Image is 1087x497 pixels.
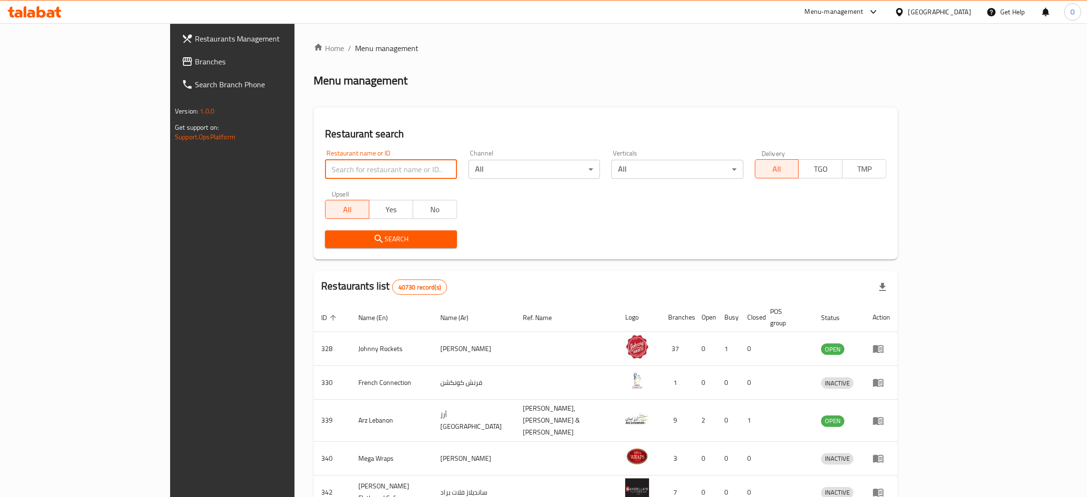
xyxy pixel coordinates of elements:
[755,159,799,178] button: All
[332,190,349,197] label: Upsell
[325,200,369,219] button: All
[842,159,886,178] button: TMP
[351,400,433,442] td: Arz Lebanon
[805,6,864,18] div: Menu-management
[762,150,785,156] label: Delivery
[694,303,717,332] th: Open
[821,377,853,389] div: INACTIVE
[694,400,717,442] td: 2
[1070,7,1075,17] span: O
[433,366,516,400] td: فرنش كونكشن
[873,453,890,464] div: Menu
[717,303,740,332] th: Busy
[174,50,352,73] a: Branches
[314,42,898,54] nav: breadcrumb
[821,344,844,355] span: OPEN
[325,127,886,141] h2: Restaurant search
[392,280,447,295] div: Total records count
[717,366,740,400] td: 0
[660,332,694,366] td: 37
[174,27,352,50] a: Restaurants Management
[195,33,344,44] span: Restaurants Management
[821,312,852,323] span: Status
[660,366,694,400] td: 1
[351,442,433,476] td: Mega Wraps
[625,445,649,468] img: Mega Wraps
[369,200,413,219] button: Yes
[468,160,600,179] div: All
[440,312,481,323] span: Name (Ar)
[611,160,743,179] div: All
[351,366,433,400] td: French Connection
[803,162,839,176] span: TGO
[625,407,649,431] img: Arz Lebanon
[523,312,565,323] span: Ref. Name
[694,442,717,476] td: 0
[873,415,890,426] div: Menu
[740,332,762,366] td: 0
[873,343,890,354] div: Menu
[740,442,762,476] td: 0
[846,162,883,176] span: TMP
[325,160,457,179] input: Search for restaurant name or ID..
[314,73,407,88] h2: Menu management
[740,366,762,400] td: 0
[333,233,449,245] span: Search
[329,203,366,217] span: All
[175,131,235,143] a: Support.OpsPlatform
[821,453,853,464] span: INACTIVE
[516,400,618,442] td: [PERSON_NAME],[PERSON_NAME] & [PERSON_NAME]
[433,400,516,442] td: أرز [GEOGRAPHIC_DATA]
[871,276,894,299] div: Export file
[325,230,457,248] button: Search
[821,343,844,355] div: OPEN
[770,306,802,329] span: POS group
[618,303,660,332] th: Logo
[740,400,762,442] td: 1
[413,200,457,219] button: No
[717,442,740,476] td: 0
[865,303,898,332] th: Action
[873,377,890,388] div: Menu
[417,203,453,217] span: No
[175,105,198,117] span: Version:
[351,332,433,366] td: Johnny Rockets
[195,56,344,67] span: Branches
[660,400,694,442] td: 9
[433,332,516,366] td: [PERSON_NAME]
[200,105,214,117] span: 1.0.0
[717,400,740,442] td: 0
[821,378,853,389] span: INACTIVE
[740,303,762,332] th: Closed
[175,121,219,134] span: Get support on:
[660,442,694,476] td: 3
[759,162,795,176] span: All
[821,415,844,427] div: OPEN
[660,303,694,332] th: Branches
[821,415,844,426] span: OPEN
[321,279,447,295] h2: Restaurants list
[433,442,516,476] td: [PERSON_NAME]
[321,312,339,323] span: ID
[694,366,717,400] td: 0
[798,159,843,178] button: TGO
[174,73,352,96] a: Search Branch Phone
[625,335,649,359] img: Johnny Rockets
[358,312,400,323] span: Name (En)
[908,7,971,17] div: [GEOGRAPHIC_DATA]
[373,203,409,217] span: Yes
[717,332,740,366] td: 1
[195,79,344,90] span: Search Branch Phone
[393,283,447,292] span: 40730 record(s)
[625,369,649,393] img: French Connection
[355,42,418,54] span: Menu management
[694,332,717,366] td: 0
